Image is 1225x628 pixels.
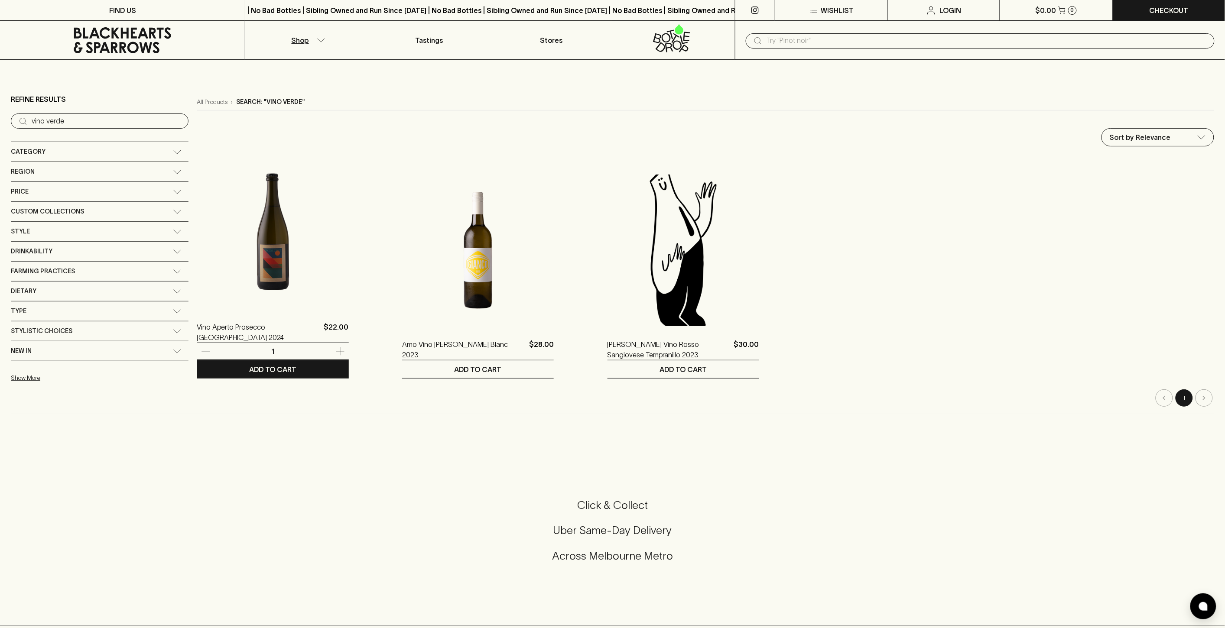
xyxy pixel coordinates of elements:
[11,222,188,241] div: Style
[1102,129,1214,146] div: Sort by Relevance
[1150,5,1189,16] p: Checkout
[11,326,72,337] span: Stylistic Choices
[1199,602,1208,611] img: bubble-icon
[608,339,731,360] a: [PERSON_NAME] Vino Rosso Sangiovese Tempranillo 2023
[263,346,283,356] p: 1
[402,175,554,326] img: Amo Vino Gianco Grenache Blanc 2023
[11,146,45,157] span: Category
[11,282,188,301] div: Dietary
[11,162,188,181] div: Region
[415,35,443,45] p: Tastings
[11,226,30,237] span: Style
[231,97,233,107] p: ›
[529,339,554,360] p: $28.00
[540,35,563,45] p: Stores
[197,157,349,309] img: Vino Aperto Prosecco King Valley 2024
[608,175,759,326] img: Blackhearts & Sparrows Man
[197,389,1214,407] nav: pagination navigation
[402,339,526,360] a: Amo Vino [PERSON_NAME] Blanc 2023
[10,549,1215,563] h5: Across Melbourne Metro
[1036,5,1056,16] p: $0.00
[11,262,188,281] div: Farming Practices
[11,94,66,104] p: Refine Results
[455,364,502,375] p: ADD TO CART
[11,242,188,261] div: Drinkability
[402,360,554,378] button: ADD TO CART
[11,182,188,201] div: Price
[11,266,75,277] span: Farming Practices
[197,360,349,378] button: ADD TO CART
[10,523,1215,537] h5: Uber Same-Day Delivery
[11,246,52,257] span: Drinkability
[1071,8,1074,13] p: 0
[197,322,321,343] a: Vino Aperto Prosecco [GEOGRAPHIC_DATA] 2024
[11,321,188,341] div: Stylistic Choices
[734,339,759,360] p: $30.00
[1176,389,1193,407] button: page 1
[11,202,188,221] div: Custom Collections
[11,142,188,162] div: Category
[1110,132,1171,142] p: Sort by Relevance
[11,186,29,197] span: Price
[940,5,962,16] p: Login
[821,5,854,16] p: Wishlist
[11,369,124,387] button: Show More
[245,21,367,59] button: Shop
[368,21,490,59] a: Tastings
[660,364,707,375] p: ADD TO CART
[490,21,612,59] a: Stores
[11,341,188,361] div: New In
[324,322,349,343] p: $22.00
[197,97,228,107] a: All Products
[767,34,1208,48] input: Try "Pinot noir"
[249,364,296,375] p: ADD TO CART
[10,463,1215,609] div: Call to action block
[32,114,182,128] input: Try “Pinot noir”
[10,498,1215,512] h5: Click & Collect
[11,301,188,321] div: Type
[11,166,35,177] span: Region
[109,5,136,16] p: FIND US
[11,346,32,356] span: New In
[11,206,84,217] span: Custom Collections
[237,97,305,107] p: Search: "vino verde"
[11,306,26,317] span: Type
[11,286,36,297] span: Dietary
[608,360,759,378] button: ADD TO CART
[292,35,309,45] p: Shop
